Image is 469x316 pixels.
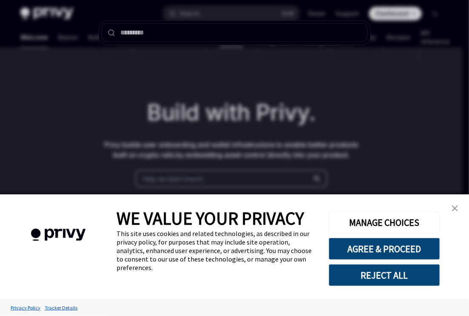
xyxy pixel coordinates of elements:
button: MANAGE CHOICES [329,211,440,233]
span: WE VALUE YOUR PRIVACY [117,207,304,229]
a: Privacy Policy [9,300,43,315]
a: Tracker Details [43,300,80,315]
button: REJECT ALL [329,264,440,286]
div: This site uses cookies and related technologies, as described in our privacy policy, for purposes... [117,229,316,272]
button: AGREE & PROCEED [329,238,440,260]
img: close banner [452,205,458,211]
img: company logo [13,216,104,253]
a: close banner [446,200,463,217]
